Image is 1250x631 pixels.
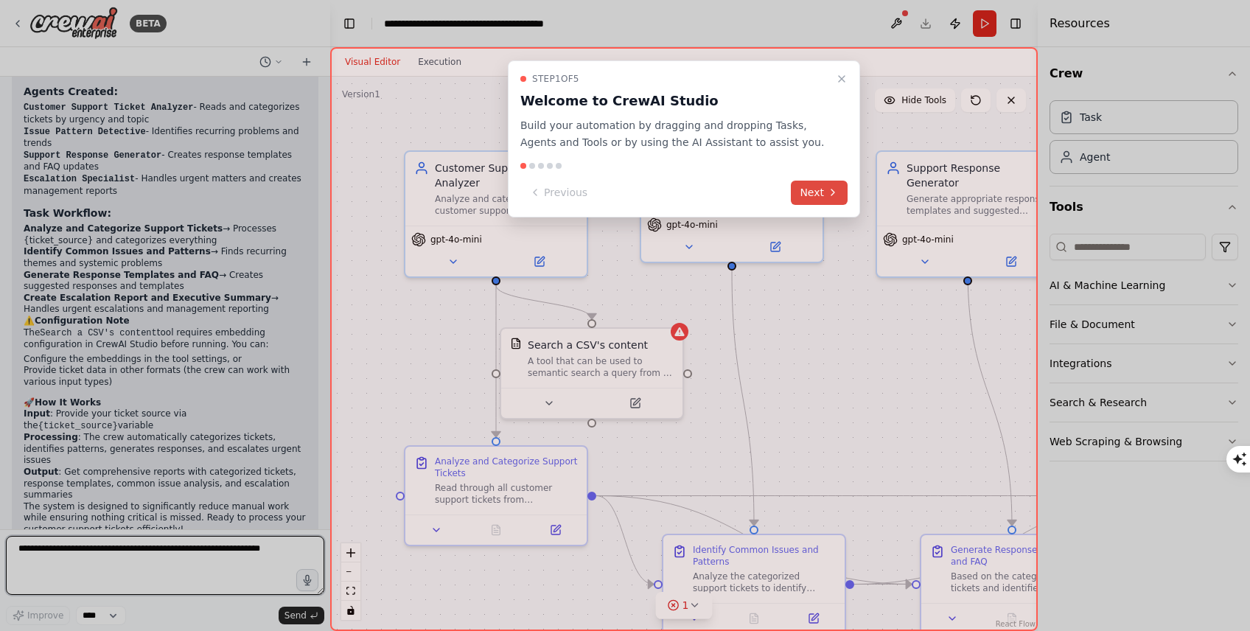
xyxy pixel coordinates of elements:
button: Previous [520,181,596,205]
button: Hide left sidebar [339,13,360,34]
h3: Welcome to CrewAI Studio [520,91,830,111]
button: Next [791,181,848,205]
button: Close walkthrough [833,70,851,88]
p: Build your automation by dragging and dropping Tasks, Agents and Tools or by using the AI Assista... [520,117,830,151]
span: Step 1 of 5 [532,73,579,85]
